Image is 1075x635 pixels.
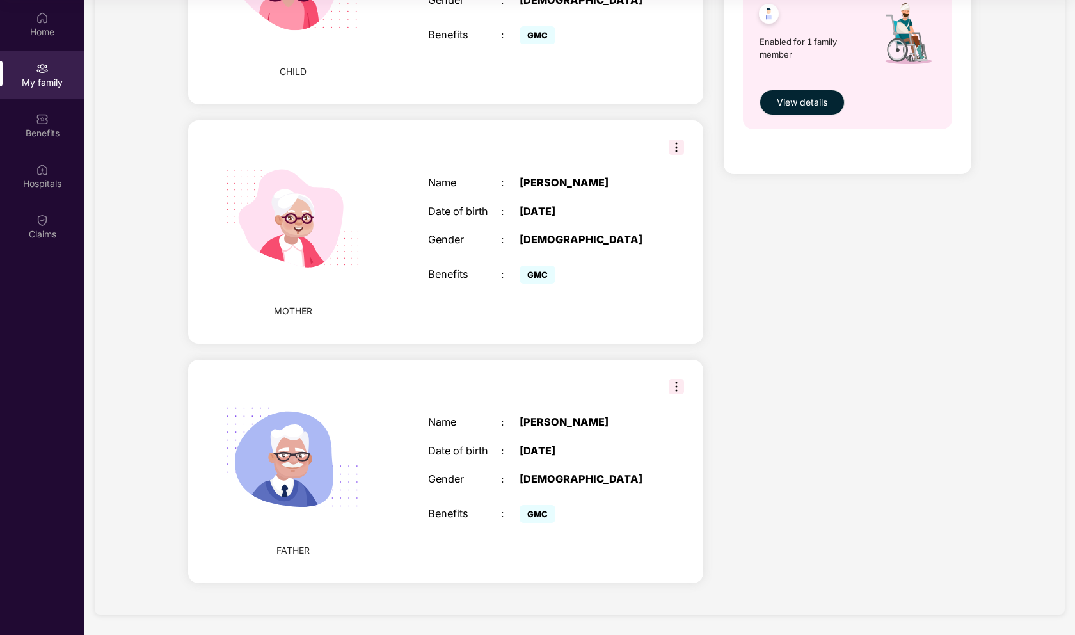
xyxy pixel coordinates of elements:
img: svg+xml;base64,PHN2ZyB4bWxucz0iaHR0cDovL3d3dy53My5vcmcvMjAwMC9zdmciIHhtbG5zOnhsaW5rPSJodHRwOi8vd3... [207,373,378,543]
div: Gender [428,234,501,246]
div: Benefits [428,29,501,41]
div: : [501,508,520,520]
img: svg+xml;base64,PHN2ZyB3aWR0aD0iMjAiIGhlaWdodD0iMjAiIHZpZXdCb3g9IjAgMCAyMCAyMCIgZmlsbD0ibm9uZSIgeG... [36,62,49,75]
div: [DATE] [520,445,648,457]
img: svg+xml;base64,PHN2ZyBpZD0iQmVuZWZpdHMiIHhtbG5zPSJodHRwOi8vd3d3LnczLm9yZy8yMDAwL3N2ZyIgd2lkdGg9Ij... [36,113,49,125]
div: : [501,416,520,428]
span: GMC [520,266,555,284]
img: svg+xml;base64,PHN2ZyB3aWR0aD0iMzIiIGhlaWdodD0iMzIiIHZpZXdCb3g9IjAgMCAzMiAzMiIgZmlsbD0ibm9uZSIgeG... [669,140,684,155]
div: Benefits [428,268,501,280]
div: : [501,445,520,457]
div: [DEMOGRAPHIC_DATA] [520,234,648,246]
div: Benefits [428,508,501,520]
div: : [501,29,520,41]
div: Date of birth [428,445,501,457]
div: : [501,234,520,246]
div: Gender [428,473,501,485]
div: : [501,268,520,280]
span: CHILD [280,65,307,79]
div: [PERSON_NAME] [520,177,648,189]
img: svg+xml;base64,PHN2ZyBpZD0iSG9tZSIgeG1sbnM9Imh0dHA6Ly93d3cudzMub3JnLzIwMDAvc3ZnIiB3aWR0aD0iMjAiIG... [36,12,49,24]
div: : [501,473,520,485]
div: : [501,177,520,189]
div: Name [428,416,501,428]
span: FATHER [276,543,310,558]
span: View details [777,95,827,109]
img: svg+xml;base64,PHN2ZyB3aWR0aD0iMzIiIGhlaWdodD0iMzIiIHZpZXdCb3g9IjAgMCAzMiAzMiIgZmlsbD0ibm9uZSIgeG... [669,379,684,394]
span: Enabled for 1 family member [760,35,863,61]
div: Name [428,177,501,189]
img: svg+xml;base64,PHN2ZyBpZD0iSG9zcGl0YWxzIiB4bWxucz0iaHR0cDovL3d3dy53My5vcmcvMjAwMC9zdmciIHdpZHRoPS... [36,163,49,176]
div: [PERSON_NAME] [520,416,648,428]
div: [DATE] [520,205,648,218]
div: [DEMOGRAPHIC_DATA] [520,473,648,485]
div: : [501,205,520,218]
span: GMC [520,26,555,44]
button: View details [760,90,845,115]
img: svg+xml;base64,PHN2ZyB4bWxucz0iaHR0cDovL3d3dy53My5vcmcvMjAwMC9zdmciIHdpZHRoPSIyMjQiIGhlaWdodD0iMT... [207,133,378,304]
span: MOTHER [274,304,312,318]
div: Date of birth [428,205,501,218]
span: GMC [520,505,555,523]
img: svg+xml;base64,PHN2ZyBpZD0iQ2xhaW0iIHhtbG5zPSJodHRwOi8vd3d3LnczLm9yZy8yMDAwL3N2ZyIgd2lkdGg9IjIwIi... [36,214,49,227]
